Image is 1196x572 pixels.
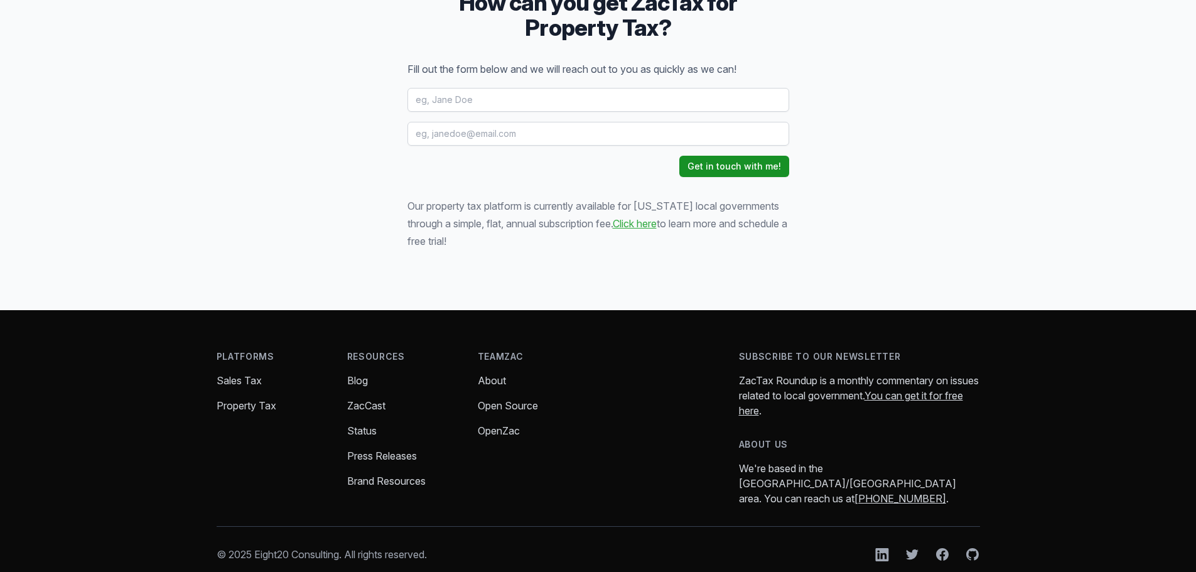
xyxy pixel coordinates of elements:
[217,547,427,562] p: © 2025 Eight20 Consulting. All rights reserved.
[217,399,276,412] a: Property Tax
[407,122,789,146] input: eg, janedoe@email.com
[347,424,377,437] a: Status
[217,350,327,363] h4: Platforms
[739,373,980,418] p: ZacTax Roundup is a monthly commentary on issues related to local government. .
[613,217,657,230] a: Click here
[347,475,426,487] a: Brand Resources
[478,374,506,387] a: About
[478,424,520,437] a: OpenZac
[347,450,417,462] a: Press Releases
[478,350,588,363] h4: TeamZac
[347,350,458,363] h4: Resources
[347,399,385,412] a: ZacCast
[347,374,368,387] a: Blog
[739,350,980,363] h4: Subscribe to our newsletter
[478,399,538,412] a: Open Source
[217,374,262,387] a: Sales Tax
[854,492,946,505] a: [PHONE_NUMBER]
[679,156,789,177] button: Get in touch with me!
[407,60,789,78] p: Fill out the form below and we will reach out to you as quickly as we can!
[407,197,789,250] p: Our property tax platform is currently available for [US_STATE] local governments through a simpl...
[739,461,980,506] p: We're based in the [GEOGRAPHIC_DATA]/[GEOGRAPHIC_DATA] area. You can reach us at .
[407,88,789,112] input: eg, Jane Doe
[739,438,980,451] h4: About us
